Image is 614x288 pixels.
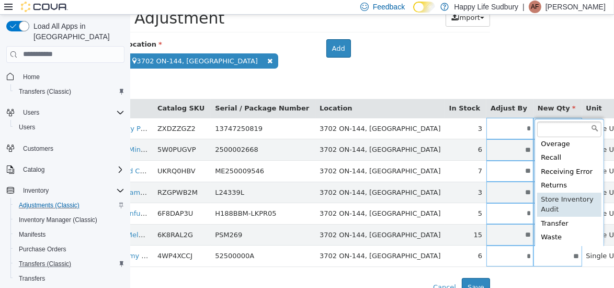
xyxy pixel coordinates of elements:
[19,163,49,176] button: Catalog
[2,105,129,120] button: Users
[529,1,541,13] div: Amanda Filiatrault
[19,123,35,131] span: Users
[19,106,124,119] span: Users
[23,165,44,174] span: Catalog
[19,230,46,239] span: Manifests
[23,186,49,195] span: Inventory
[531,1,539,13] span: AF
[15,243,71,256] a: Purchase Orders
[406,136,471,150] div: Recall
[23,108,39,117] span: Users
[19,106,43,119] button: Users
[15,228,124,241] span: Manifests
[545,1,606,13] p: [PERSON_NAME]
[19,142,124,155] span: Customers
[10,213,129,227] button: Inventory Manager (Classic)
[10,242,129,257] button: Purchase Orders
[19,245,66,253] span: Purchase Orders
[19,71,44,83] a: Home
[373,2,405,12] span: Feedback
[2,162,129,177] button: Catalog
[15,199,84,212] a: Adjustments (Classic)
[19,201,79,209] span: Adjustments (Classic)
[2,141,129,156] button: Customers
[19,87,71,96] span: Transfers (Classic)
[10,198,129,213] button: Adjustments (Classic)
[19,163,124,176] span: Catalog
[19,260,71,268] span: Transfers (Classic)
[23,73,40,81] span: Home
[23,145,53,153] span: Customers
[15,258,124,270] span: Transfers (Classic)
[21,2,68,12] img: Cova
[15,85,124,98] span: Transfers (Classic)
[522,1,525,13] p: |
[10,257,129,271] button: Transfers (Classic)
[2,69,129,84] button: Home
[406,216,471,230] div: Waste
[15,272,124,285] span: Transfers
[15,228,50,241] a: Manifests
[10,227,129,242] button: Manifests
[29,21,124,42] span: Load All Apps in [GEOGRAPHIC_DATA]
[10,271,129,286] button: Transfers
[19,184,53,197] button: Inventory
[19,142,58,155] a: Customers
[15,272,49,285] a: Transfers
[15,243,124,256] span: Purchase Orders
[413,2,435,13] input: Dark Mode
[19,274,45,283] span: Transfers
[2,183,129,198] button: Inventory
[406,202,471,216] div: Transfer
[10,120,129,135] button: Users
[19,216,97,224] span: Inventory Manager (Classic)
[454,1,518,13] p: Happy Life Sudbury
[15,121,124,134] span: Users
[406,164,471,178] div: Returns
[15,258,75,270] a: Transfers (Classic)
[15,214,101,226] a: Inventory Manager (Classic)
[10,84,129,99] button: Transfers (Classic)
[406,178,471,202] div: Store Inventory Audit
[15,121,39,134] a: Users
[19,184,124,197] span: Inventory
[19,70,124,83] span: Home
[406,123,471,137] div: Overage
[15,214,124,226] span: Inventory Manager (Classic)
[406,150,471,164] div: Receiving Error
[15,199,124,212] span: Adjustments (Classic)
[15,85,75,98] a: Transfers (Classic)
